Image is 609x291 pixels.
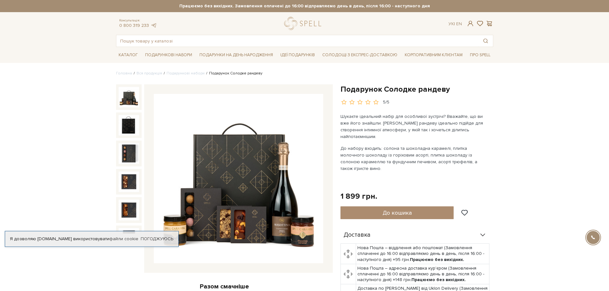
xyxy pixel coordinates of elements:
[383,99,389,105] div: 5/5
[116,282,333,291] div: Разом смачніше
[119,115,139,135] img: Подарунок Солодке рандеву
[320,50,400,60] a: Солодощі з експрес-доставкою
[119,87,139,107] img: Подарунок Солодке рандеву
[454,21,455,27] span: |
[340,145,490,172] p: До набору входить: солона та шоколадна карамелі, плитка молочного шоколаду із горіховим асорті, п...
[116,3,493,9] strong: Працюємо без вихідних. Замовлення оплачені до 16:00 відправляємо день в день, після 16:00 - насту...
[197,50,276,60] a: Подарунки на День народження
[141,236,173,242] a: Погоджуюсь
[356,244,489,264] td: Нова Пошта – відділення або поштомат (Замовлення сплаченні до 16:00 відправляємо день в день, піс...
[116,50,140,60] a: Каталог
[205,71,262,76] li: Подарунок Солодке рандеву
[383,209,412,216] span: До кошика
[340,113,490,140] p: Шукаєте ідеальний набір для особливої зустрічі? Вважайте, що ви вже його знайшли. [PERSON_NAME] р...
[151,23,157,28] a: telegram
[119,200,139,220] img: Подарунок Солодке рандеву
[344,232,371,238] span: Доставка
[411,277,466,282] b: Працюємо без вихідних.
[340,84,493,94] h1: Подарунок Солодке рандеву
[154,94,323,263] img: Подарунок Солодке рандеву
[278,50,317,60] a: Ідеї подарунків
[5,236,178,242] div: Я дозволяю [DOMAIN_NAME] використовувати
[467,50,493,60] a: Про Spell
[119,172,139,192] img: Подарунок Солодке рандеву
[340,206,454,219] button: До кошика
[143,50,195,60] a: Подарункові набори
[284,17,324,30] a: logo
[119,143,139,164] img: Подарунок Солодке рандеву
[449,21,462,27] div: Ук
[116,71,132,76] a: Головна
[109,236,138,241] a: файли cookie
[456,21,462,27] a: En
[137,71,162,76] a: Вся продукція
[119,228,139,249] img: Подарунок Солодке рандеву
[116,35,478,47] input: Пошук товару у каталозі
[356,264,489,284] td: Нова Пошта – адресна доставка кур'єром (Замовлення сплаченні до 16:00 відправляємо день в день, п...
[119,19,157,23] span: Консультація:
[402,50,465,60] a: Корпоративним клієнтам
[478,35,493,47] button: Пошук товару у каталозі
[410,257,464,262] b: Працюємо без вихідних.
[340,191,377,201] div: 1 899 грн.
[119,23,149,28] a: 0 800 319 233
[167,71,205,76] a: Подарункові набори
